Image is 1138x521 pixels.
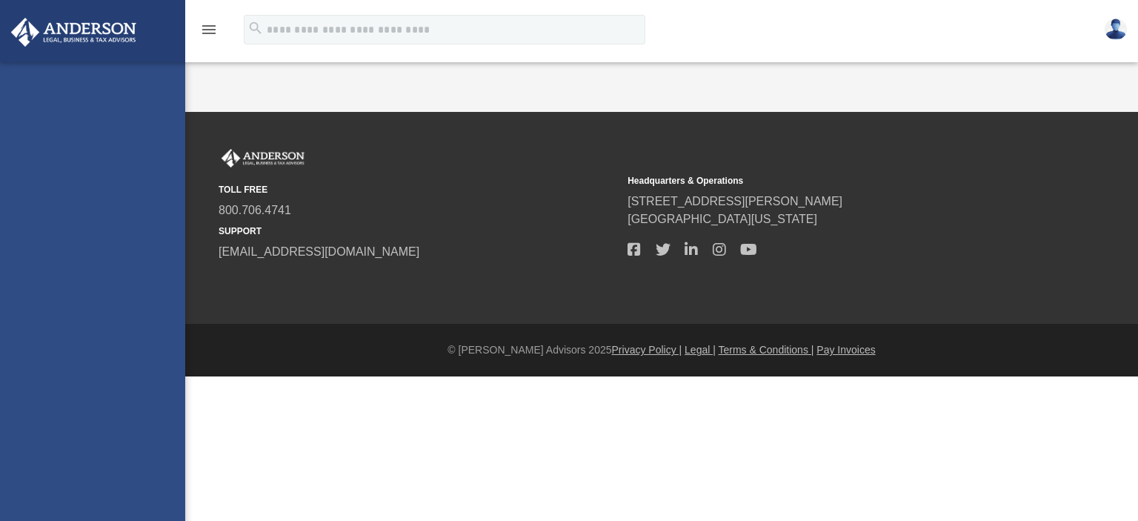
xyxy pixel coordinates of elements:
img: User Pic [1105,19,1127,40]
a: Terms & Conditions | [719,344,814,356]
i: menu [200,21,218,39]
a: [GEOGRAPHIC_DATA][US_STATE] [628,213,817,225]
a: Legal | [685,344,716,356]
a: [EMAIL_ADDRESS][DOMAIN_NAME] [219,245,419,258]
img: Anderson Advisors Platinum Portal [219,149,307,168]
div: © [PERSON_NAME] Advisors 2025 [185,342,1138,358]
i: search [247,20,264,36]
a: [STREET_ADDRESS][PERSON_NAME] [628,195,842,208]
small: TOLL FREE [219,183,617,196]
a: menu [200,28,218,39]
small: SUPPORT [219,225,617,238]
a: Privacy Policy | [612,344,682,356]
img: Anderson Advisors Platinum Portal [7,18,141,47]
small: Headquarters & Operations [628,174,1026,188]
a: Pay Invoices [816,344,875,356]
a: 800.706.4741 [219,204,291,216]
